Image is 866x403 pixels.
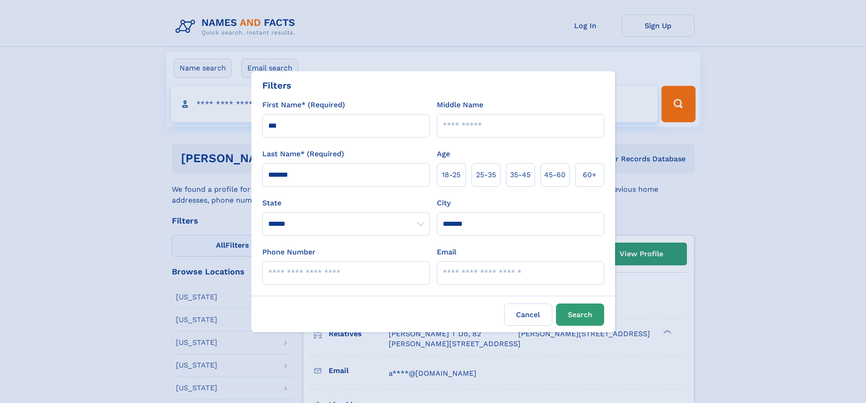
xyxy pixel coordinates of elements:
label: State [262,198,430,209]
label: First Name* (Required) [262,100,345,110]
span: 35‑45 [510,169,531,180]
span: 60+ [583,169,596,180]
label: Age [437,149,450,159]
button: Search [556,303,604,326]
span: 18‑25 [442,169,461,180]
label: Cancel [504,303,552,326]
div: Filters [262,79,291,92]
label: City [437,198,451,209]
span: 45‑60 [544,169,566,180]
label: Email [437,247,456,258]
label: Last Name* (Required) [262,149,344,159]
label: Middle Name [437,100,483,110]
span: 25‑35 [476,169,496,180]
label: Phone Number [262,247,315,258]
